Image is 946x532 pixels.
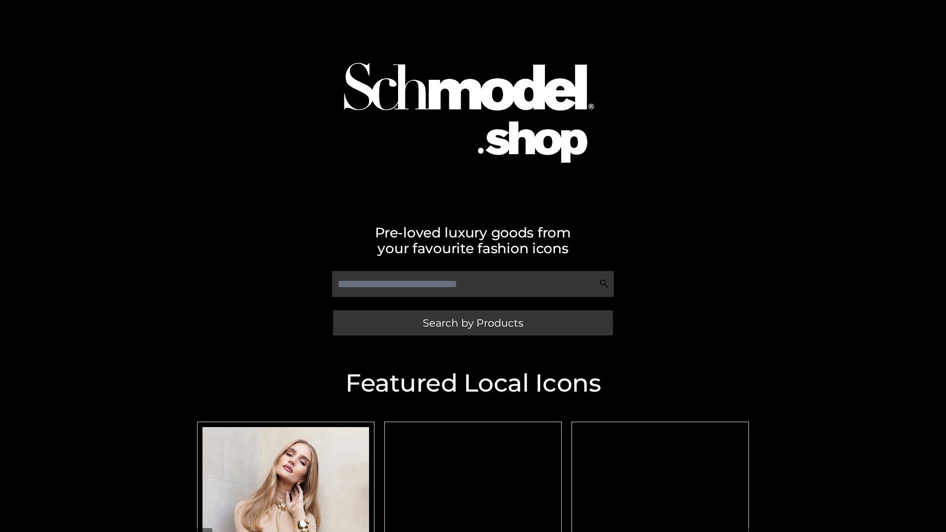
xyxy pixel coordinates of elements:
span: Search by Products [423,318,523,328]
h2: Featured Local Icons​ [192,371,754,396]
img: Search Icon [599,279,609,289]
h2: Pre-loved luxury goods from your favourite fashion icons [192,225,754,256]
a: Search by Products [333,310,613,335]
